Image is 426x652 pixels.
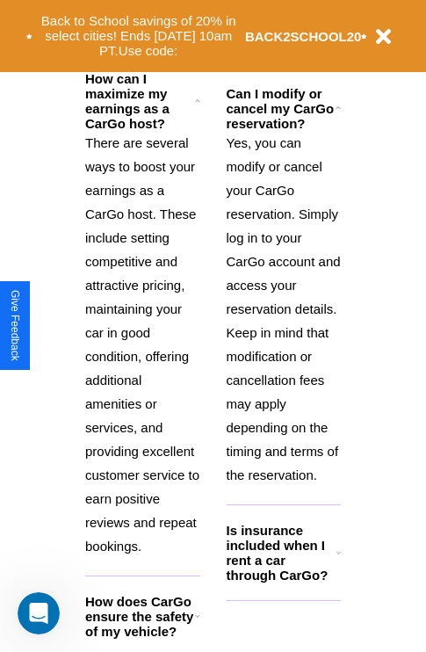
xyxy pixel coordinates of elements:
[32,9,245,63] button: Back to School savings of 20% in select cities! Ends [DATE] 10am PT.Use code:
[85,71,195,131] h3: How can I maximize my earnings as a CarGo host?
[9,290,21,361] div: Give Feedback
[85,594,195,639] h3: How does CarGo ensure the safety of my vehicle?
[227,86,336,131] h3: Can I modify or cancel my CarGo reservation?
[245,29,362,44] b: BACK2SCHOOL20
[227,523,336,583] h3: Is insurance included when I rent a car through CarGo?
[18,592,60,634] iframe: Intercom live chat
[227,131,342,487] p: Yes, you can modify or cancel your CarGo reservation. Simply log in to your CarGo account and acc...
[85,131,200,558] p: There are several ways to boost your earnings as a CarGo host. These include setting competitive ...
